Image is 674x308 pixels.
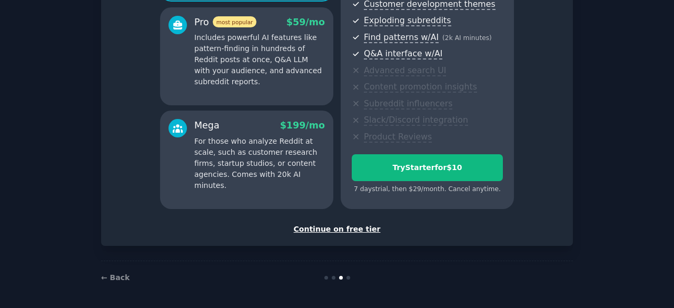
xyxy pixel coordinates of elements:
[364,115,468,126] span: Slack/Discord integration
[194,119,220,132] div: Mega
[364,98,452,110] span: Subreddit influencers
[194,136,325,191] p: For those who analyze Reddit at scale, such as customer research firms, startup studios, or conte...
[364,48,442,59] span: Q&A interface w/AI
[194,16,256,29] div: Pro
[194,32,325,87] p: Includes powerful AI features like pattern-finding in hundreds of Reddit posts at once, Q&A LLM w...
[352,185,503,194] div: 7 days trial, then $ 29 /month . Cancel anytime.
[364,132,432,143] span: Product Reviews
[352,154,503,181] button: TryStarterfor$10
[101,273,130,282] a: ← Back
[112,224,562,235] div: Continue on free tier
[364,32,439,43] span: Find patterns w/AI
[286,17,325,27] span: $ 59 /mo
[364,82,477,93] span: Content promotion insights
[280,120,325,131] span: $ 199 /mo
[213,16,257,27] span: most popular
[442,34,492,42] span: ( 2k AI minutes )
[364,15,451,26] span: Exploding subreddits
[352,162,502,173] div: Try Starter for $10
[364,65,446,76] span: Advanced search UI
